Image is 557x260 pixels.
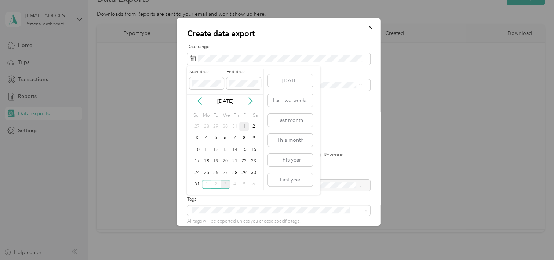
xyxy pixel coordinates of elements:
div: 31 [192,180,202,189]
button: Last two weeks [268,94,313,107]
div: 25 [202,168,211,177]
div: We [222,111,230,121]
div: 28 [230,168,240,177]
div: 15 [239,145,249,154]
button: [DATE] [268,74,313,87]
div: Mo [202,111,210,121]
div: 1 [239,122,249,131]
div: 30 [249,168,258,177]
div: 4 [202,134,211,143]
div: 5 [211,134,221,143]
div: 10 [192,145,202,154]
div: 9 [249,134,258,143]
div: 22 [239,157,249,166]
div: 16 [249,145,258,154]
div: 29 [211,122,221,131]
p: All tags will be exported unless you choose specific tags. [187,218,370,225]
div: 27 [221,168,230,177]
div: 2 [249,122,258,131]
div: 19 [211,157,221,166]
div: 31 [230,122,240,131]
label: Date range [187,44,370,50]
div: Fr [242,111,249,121]
div: 2 [211,180,221,189]
div: Sa [251,111,258,121]
div: 18 [202,157,211,166]
div: 27 [192,122,202,131]
div: 29 [239,168,249,177]
div: 13 [221,145,230,154]
div: Tu [212,111,219,121]
button: Last month [268,114,313,127]
label: Tags [187,196,370,203]
div: 26 [211,168,221,177]
div: 6 [249,180,258,189]
div: 7 [230,134,240,143]
div: 3 [221,180,230,189]
div: Su [192,111,199,121]
div: 28 [202,122,211,131]
iframe: Everlance-gr Chat Button Frame [516,219,557,260]
div: 1 [202,180,211,189]
div: Th [232,111,239,121]
div: 4 [230,180,240,189]
div: 24 [192,168,202,177]
div: 14 [230,145,240,154]
label: Start date [189,69,224,75]
div: 6 [221,134,230,143]
div: 5 [239,180,249,189]
div: 21 [230,157,240,166]
div: 12 [211,145,221,154]
div: 20 [221,157,230,166]
p: Create data export [187,28,370,39]
label: End date [226,69,261,75]
div: 11 [202,145,211,154]
p: [DATE] [210,97,241,105]
div: 23 [249,157,258,166]
div: 17 [192,157,202,166]
div: 8 [239,134,249,143]
button: Last year [268,173,313,186]
div: 3 [192,134,202,143]
div: 30 [221,122,230,131]
button: This month [268,134,313,147]
button: This year [268,154,313,166]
